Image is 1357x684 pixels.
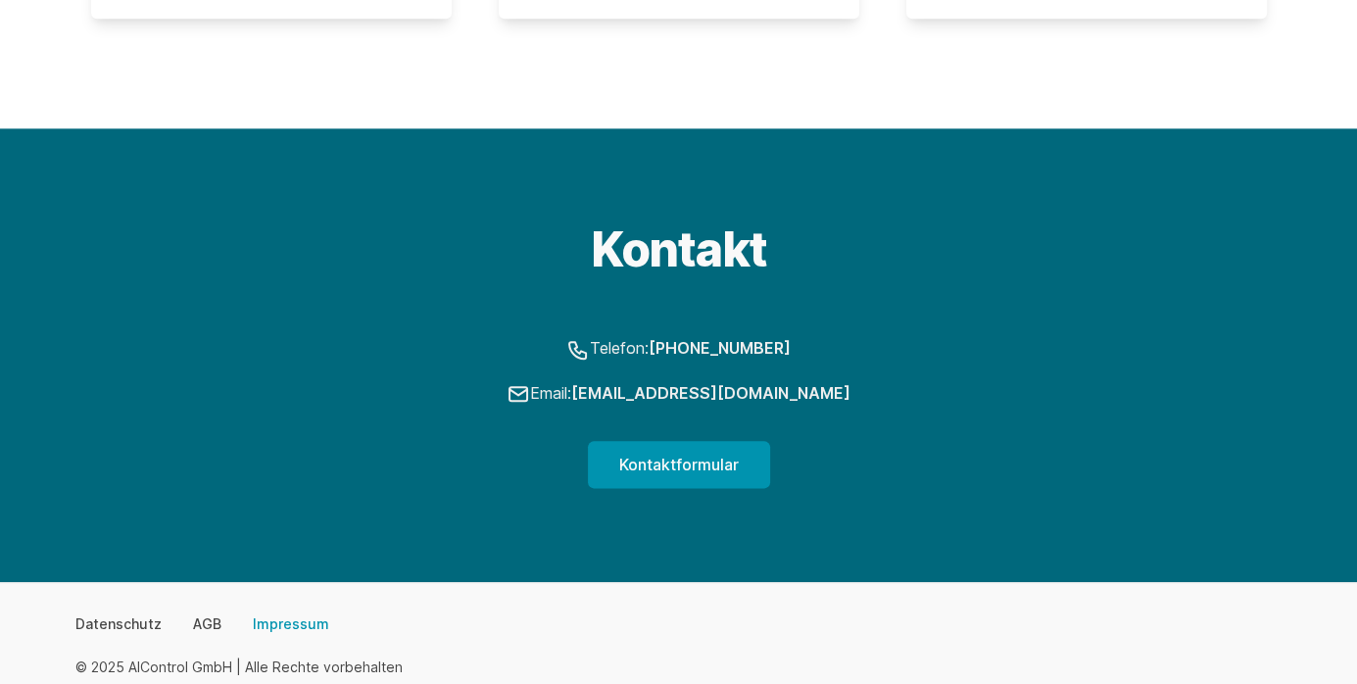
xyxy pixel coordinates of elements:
a: [PHONE_NUMBER] [649,338,791,358]
h2: Kontakt [377,226,981,273]
a: Impressum [253,614,329,634]
a: Datenschutz [75,614,162,634]
p: © 2025 AIControl GmbH | Alle Rechte vorbehalten [75,658,403,677]
a: Kontaktformular [588,441,770,488]
a: [EMAIL_ADDRESS][DOMAIN_NAME] [571,383,850,403]
nobr: Email: [507,383,850,403]
nobr: Telefon: [566,338,791,358]
a: AGB [193,614,221,634]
